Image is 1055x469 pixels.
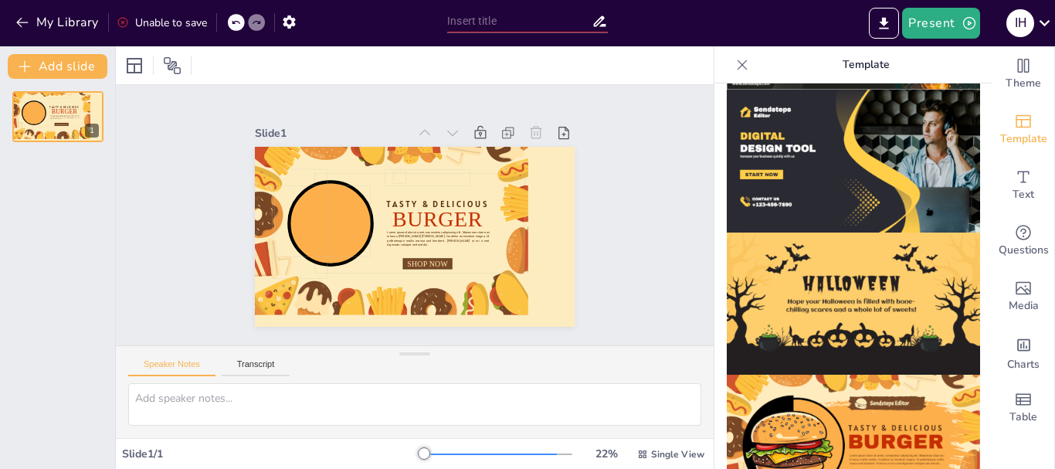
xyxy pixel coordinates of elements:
span: Single View [651,448,704,461]
button: Transcript [222,359,290,376]
button: Speaker Notes [128,359,215,376]
div: 1 [12,91,103,142]
div: Slide 1 / 1 [122,447,424,461]
span: Template [1000,131,1047,148]
div: Add images, graphics, shapes or video [992,269,1054,325]
span: Sendsteps Editor [409,174,451,182]
div: Get real-time input from your audience [992,213,1054,269]
div: 22 % [588,447,625,461]
button: I H [1006,8,1034,39]
span: Table [1009,409,1037,426]
div: Add a table [992,380,1054,436]
button: Present [902,8,979,39]
span: Charts [1007,356,1040,373]
span: Position [163,56,181,75]
img: thumb-12.png [727,90,980,233]
div: Slide 1 [255,126,408,141]
span: BURGER [392,207,483,231]
span: Lorem ipsum dolor sit amet, consectetur adipiscing elit. Maecenas vitae orci in lacus [PERSON_NAM... [50,115,80,120]
div: Unable to save [117,15,207,30]
span: Text [1013,186,1034,203]
span: Media [1009,297,1039,314]
div: Add ready made slides [992,102,1054,158]
p: Template [755,46,977,83]
div: Layout [122,53,147,78]
div: 1 [85,124,99,138]
span: SHOP NOW [407,260,448,268]
span: BURGER [52,108,77,115]
div: Change the overall theme [992,46,1054,102]
button: My Library [12,10,105,35]
span: TASTY & DELICIOUS [386,199,489,210]
img: thumb-13.png [727,233,980,376]
span: Lorem ipsum dolor sit amet, consectetur adipiscing elit. Maecenas vitae orci in lacus [PERSON_NAM... [387,230,489,246]
span: Sendsteps Editor [56,99,68,101]
div: Add text boxes [992,158,1054,213]
input: Insert title [447,10,592,32]
div: I H [1006,9,1034,37]
div: Add charts and graphs [992,325,1054,380]
span: TASTY & DELICIOUS [49,106,79,109]
button: Add slide [8,54,107,79]
button: Export to PowerPoint [869,8,899,39]
span: Questions [999,242,1049,259]
span: SHOP NOW [56,124,67,126]
span: Theme [1006,75,1041,92]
